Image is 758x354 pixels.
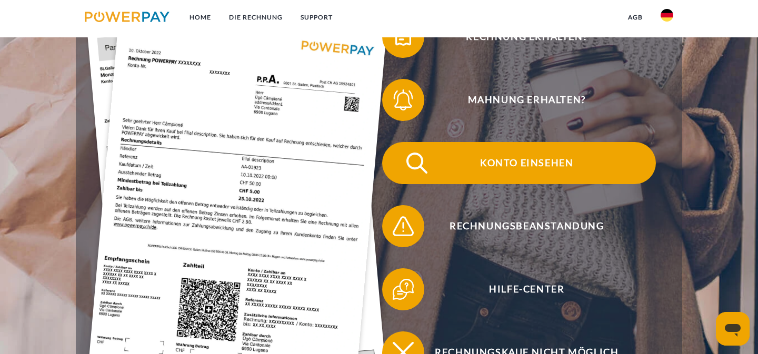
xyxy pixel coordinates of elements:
[716,312,750,346] iframe: Schaltfläche zum Öffnen des Messaging-Fensters
[220,8,292,27] a: DIE RECHNUNG
[398,79,656,121] span: Mahnung erhalten?
[181,8,220,27] a: Home
[382,268,656,310] button: Hilfe-Center
[661,9,673,22] img: de
[382,205,656,247] button: Rechnungsbeanstandung
[404,150,430,176] img: qb_search.svg
[398,205,656,247] span: Rechnungsbeanstandung
[85,12,169,22] img: logo-powerpay.svg
[390,276,416,302] img: qb_help.svg
[292,8,342,27] a: SUPPORT
[390,87,416,113] img: qb_bell.svg
[619,8,652,27] a: agb
[382,142,656,184] button: Konto einsehen
[398,142,656,184] span: Konto einsehen
[382,79,656,121] button: Mahnung erhalten?
[398,268,656,310] span: Hilfe-Center
[382,16,656,58] button: Rechnung erhalten?
[390,213,416,239] img: qb_warning.svg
